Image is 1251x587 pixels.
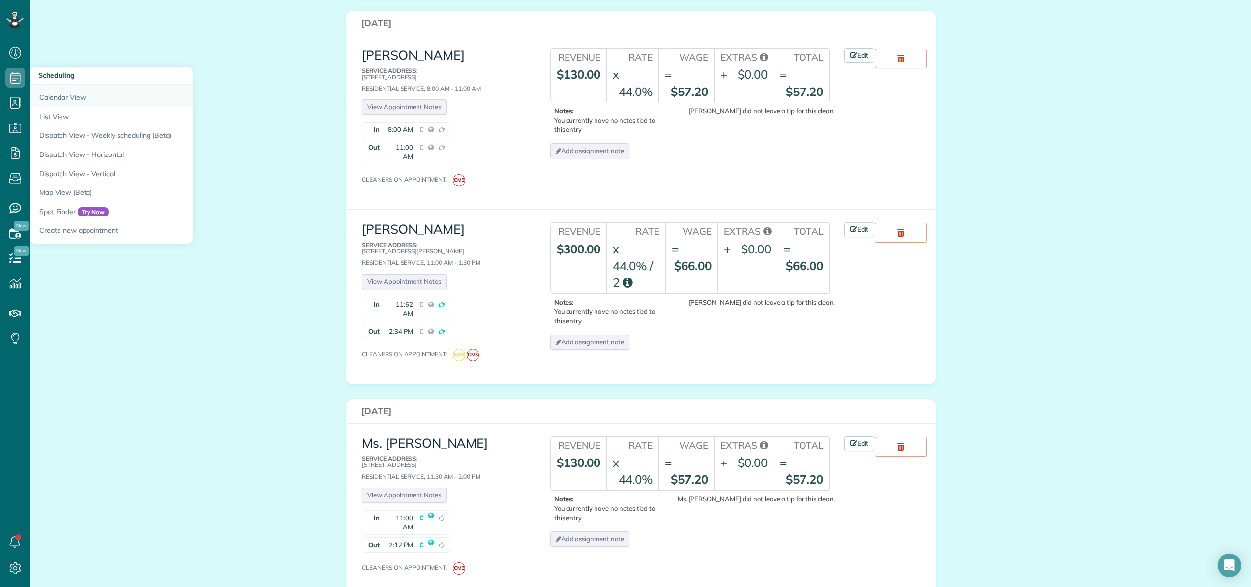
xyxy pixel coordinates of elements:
[550,335,629,350] a: Add assignment note
[665,454,672,471] div: =
[606,49,658,64] th: Rate
[30,145,276,164] a: Dispatch View - Horizontal
[606,437,658,452] th: Rate
[783,241,790,257] div: =
[362,67,528,92] div: Residential Service, 8:00 AM - 11:00 AM
[613,241,619,257] div: x
[557,455,601,470] strong: $130.00
[30,202,276,221] a: Spot FinderTry Now
[724,241,731,257] div: +
[844,222,875,237] a: Edit
[777,223,829,238] th: Total
[362,176,451,183] span: Cleaners on appointment:
[554,298,574,306] b: Notes:
[667,494,835,504] div: Ms. [PERSON_NAME] did not leave a tip for this clean.
[30,107,276,126] a: List View
[38,71,75,80] span: Scheduling
[720,454,727,471] div: +
[671,472,708,487] strong: $57.20
[362,455,528,480] div: Residential Service, 11:30 AM - 2:00 PM
[388,125,413,134] span: 8:00 AM
[30,221,276,244] a: Create new appointment
[665,66,672,83] div: =
[362,564,451,571] span: Cleaners on appointment:
[362,67,528,80] p: [STREET_ADDRESS]
[550,49,607,64] th: Revenue
[613,257,659,291] div: 44.0% / 2
[362,511,382,534] strong: In
[554,107,574,115] b: Notes:
[362,221,465,237] a: [PERSON_NAME]
[361,18,920,28] h3: [DATE]
[385,300,413,318] span: 11:52 AM
[467,349,479,361] span: CM3
[780,454,787,471] div: =
[554,106,664,134] p: You currently have no notes tied to this entry
[385,143,413,161] span: 11:00 AM
[667,298,835,307] div: [PERSON_NAME] did not leave a tip for this clean.
[738,454,768,471] div: $0.00
[667,106,835,116] div: [PERSON_NAME] did not leave a tip for this clean.
[362,455,417,462] b: Service Address:
[14,221,29,231] span: New
[774,437,829,452] th: Total
[362,242,528,254] p: [STREET_ADDRESS][PERSON_NAME]
[619,471,653,488] div: 44.0%
[362,538,382,552] strong: Out
[844,48,875,63] a: Edit
[362,455,528,468] p: [STREET_ADDRESS]
[619,83,653,100] div: 44.0%
[714,49,774,64] th: Extras
[362,242,528,266] div: Residential Service, 11:00 AM - 1:30 PM
[844,436,875,451] a: Edit
[453,562,465,575] span: CM3
[550,531,629,547] a: Add assignment note
[774,49,829,64] th: Total
[362,324,382,339] strong: Out
[550,143,629,158] a: Add assignment note
[550,223,607,238] th: Revenue
[557,242,601,256] strong: $300.00
[453,174,465,186] span: CM3
[613,454,619,471] div: x
[362,241,417,248] b: Service Address:
[606,223,665,238] th: Rate
[658,49,714,64] th: Wage
[385,513,413,532] span: 11:00 AM
[786,472,823,487] strong: $57.20
[786,258,823,273] strong: $66.00
[720,66,727,83] div: +
[362,488,447,503] a: View Appointment Notes
[554,298,664,326] p: You currently have no notes tied to this entry
[613,66,619,83] div: x
[674,258,712,273] strong: $66.00
[78,207,109,217] span: Try Now
[738,66,768,83] div: $0.00
[550,437,607,452] th: Revenue
[362,123,382,137] strong: In
[361,406,920,416] h3: [DATE]
[658,437,714,452] th: Wage
[362,67,417,74] b: Service Address:
[30,183,276,202] a: Map View (Beta)
[453,349,465,361] span: KM3
[362,350,451,358] span: Cleaners on appointment:
[557,67,601,82] strong: $130.00
[672,241,679,257] div: =
[362,99,447,115] a: View Appointment Notes
[714,437,774,452] th: Extras
[362,47,465,63] a: [PERSON_NAME]
[1218,554,1241,577] div: Open Intercom Messenger
[389,327,413,336] span: 2:34 PM
[786,84,823,99] strong: $57.20
[780,66,787,83] div: =
[741,241,771,257] div: $0.00
[30,164,276,184] a: Dispatch View - Vertical
[717,223,777,238] th: Extras
[665,223,717,238] th: Wage
[671,84,708,99] strong: $57.20
[362,297,382,321] strong: In
[554,494,664,523] p: You currently have no notes tied to this entry
[554,495,574,503] b: Notes:
[30,126,276,145] a: Dispatch View - Weekly scheduling (Beta)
